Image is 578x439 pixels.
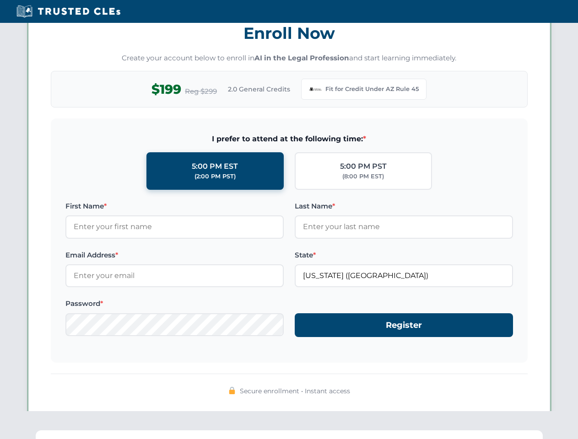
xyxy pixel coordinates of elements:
[228,387,236,394] img: 🔒
[51,19,528,48] h3: Enroll Now
[65,250,284,261] label: Email Address
[295,215,513,238] input: Enter your last name
[340,161,387,172] div: 5:00 PM PST
[192,161,238,172] div: 5:00 PM EST
[228,84,290,94] span: 2.0 General Credits
[65,201,284,212] label: First Name
[65,298,284,309] label: Password
[51,53,528,64] p: Create your account below to enroll in and start learning immediately.
[342,172,384,181] div: (8:00 PM EST)
[254,54,349,62] strong: AI in the Legal Profession
[65,215,284,238] input: Enter your first name
[240,386,350,396] span: Secure enrollment • Instant access
[309,83,322,96] img: Arizona Bar
[325,85,419,94] span: Fit for Credit Under AZ Rule 45
[65,133,513,145] span: I prefer to attend at the following time:
[295,201,513,212] label: Last Name
[185,86,217,97] span: Reg $299
[151,79,181,100] span: $199
[295,313,513,337] button: Register
[295,264,513,287] input: Arizona (AZ)
[295,250,513,261] label: State
[65,264,284,287] input: Enter your email
[14,5,123,18] img: Trusted CLEs
[194,172,236,181] div: (2:00 PM PST)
